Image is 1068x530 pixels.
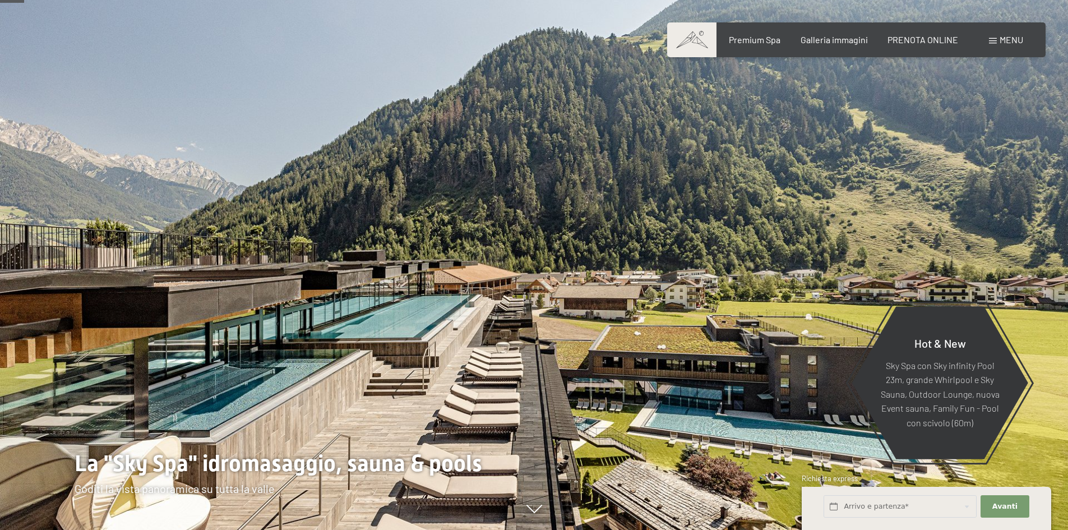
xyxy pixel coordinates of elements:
p: Sky Spa con Sky infinity Pool 23m, grande Whirlpool e Sky Sauna, Outdoor Lounge, nuova Event saun... [879,358,1001,430]
span: Menu [1000,34,1023,45]
a: Hot & New Sky Spa con Sky infinity Pool 23m, grande Whirlpool e Sky Sauna, Outdoor Lounge, nuova ... [851,306,1029,460]
span: Avanti [992,501,1018,511]
button: Avanti [981,495,1029,518]
a: Premium Spa [729,34,780,45]
a: PRENOTA ONLINE [887,34,958,45]
span: Richiesta express [802,474,858,483]
a: Galleria immagini [801,34,868,45]
span: Hot & New [914,336,966,349]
